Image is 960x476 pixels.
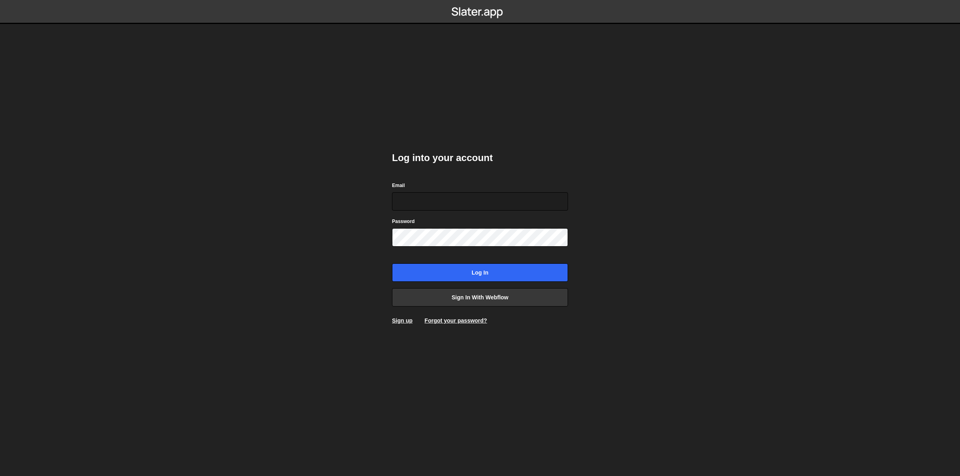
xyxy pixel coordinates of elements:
[424,317,487,324] a: Forgot your password?
[392,263,568,282] input: Log in
[392,288,568,307] a: Sign in with Webflow
[392,317,412,324] a: Sign up
[392,217,415,225] label: Password
[392,181,405,189] label: Email
[392,151,568,164] h2: Log into your account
